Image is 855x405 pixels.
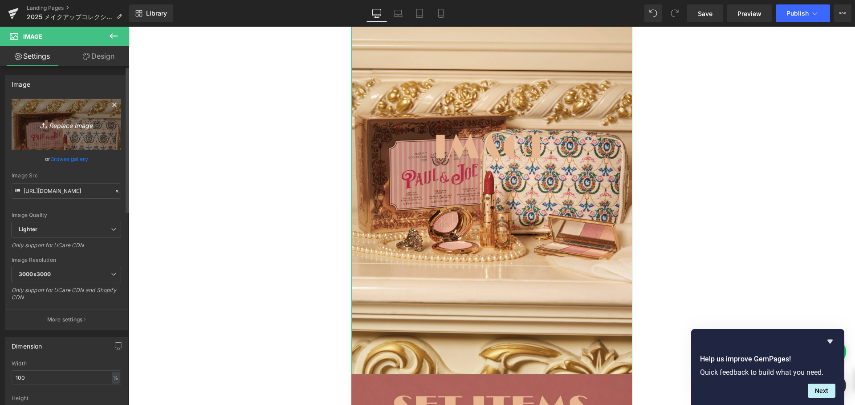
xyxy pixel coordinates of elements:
div: Image Resolution [12,257,121,263]
div: Image [12,76,30,88]
button: More [834,4,851,22]
div: Height [12,395,121,401]
button: Undo [644,4,662,22]
span: Image [23,33,42,40]
input: auto [12,370,121,385]
a: Desktop [366,4,387,22]
i: Replace Image [31,119,102,130]
a: Browse gallery [50,151,88,167]
a: New Library [129,4,173,22]
b: Lighter [19,226,37,233]
span: 2025 メイクアップコレクション [27,13,112,20]
b: 3000x3000 [19,271,51,277]
a: Mobile [430,4,452,22]
span: Library [146,9,167,17]
div: or [12,154,121,164]
button: Hide survey [825,336,835,347]
span: Preview [737,9,761,18]
div: Width [12,361,121,367]
button: More settings [5,309,127,330]
a: Design [66,46,131,66]
div: Image Quality [12,212,121,218]
a: Landing Pages [27,4,129,12]
a: Tablet [409,4,430,22]
a: Laptop [387,4,409,22]
div: Dimension [12,337,42,350]
input: Link [12,183,121,199]
div: Only support for UCare CDN and Shopify CDN [12,287,121,307]
span: Save [698,9,712,18]
button: Publish [776,4,830,22]
p: More settings [47,316,83,324]
h2: Help us improve GemPages! [700,354,835,365]
p: Quick feedback to build what you need. [700,368,835,377]
div: % [112,372,120,384]
button: Redo [666,4,684,22]
span: Publish [786,10,809,17]
div: Only support for UCare CDN [12,242,121,255]
a: Preview [727,4,772,22]
div: Help us improve GemPages! [700,336,835,398]
div: Image Src [12,172,121,179]
button: Next question [808,384,835,398]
